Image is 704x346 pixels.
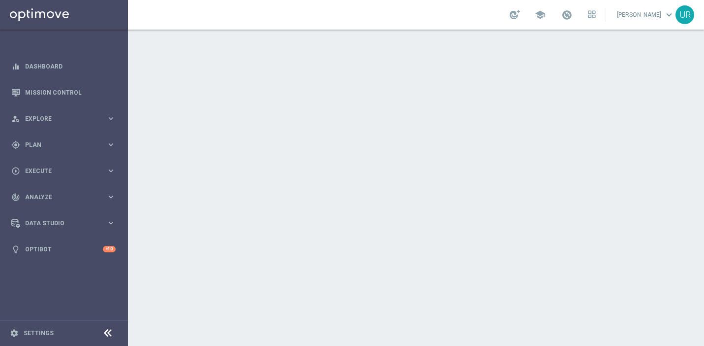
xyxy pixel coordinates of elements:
span: Analyze [25,194,106,200]
button: equalizer Dashboard [11,63,116,70]
span: Plan [25,142,106,148]
span: Execute [25,168,106,174]
div: +10 [103,246,116,252]
span: Data Studio [25,220,106,226]
button: person_search Explore keyboard_arrow_right [11,115,116,123]
a: [PERSON_NAME]keyboard_arrow_down [616,7,675,22]
div: Explore [11,114,106,123]
i: track_changes [11,193,20,202]
span: school [535,9,546,20]
a: Mission Control [25,79,116,105]
div: Mission Control [11,79,116,105]
div: Dashboard [11,53,116,79]
i: keyboard_arrow_right [106,218,116,228]
i: gps_fixed [11,140,20,149]
i: keyboard_arrow_right [106,140,116,149]
i: keyboard_arrow_right [106,192,116,202]
div: Plan [11,140,106,149]
div: UR [675,5,694,24]
i: settings [10,329,19,338]
div: Optibot [11,236,116,262]
button: Mission Control [11,89,116,97]
i: person_search [11,114,20,123]
div: Analyze [11,193,106,202]
i: play_circle_outline [11,167,20,175]
button: track_changes Analyze keyboard_arrow_right [11,193,116,201]
div: Execute [11,167,106,175]
i: keyboard_arrow_right [106,166,116,175]
i: lightbulb [11,245,20,254]
a: Settings [24,330,54,336]
div: Data Studio [11,219,106,228]
button: play_circle_outline Execute keyboard_arrow_right [11,167,116,175]
button: lightbulb Optibot +10 [11,245,116,253]
a: Optibot [25,236,103,262]
a: Dashboard [25,53,116,79]
i: keyboard_arrow_right [106,114,116,123]
span: Explore [25,116,106,122]
button: gps_fixed Plan keyboard_arrow_right [11,141,116,149]
button: Data Studio keyboard_arrow_right [11,219,116,227]
span: keyboard_arrow_down [664,9,674,20]
i: equalizer [11,62,20,71]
